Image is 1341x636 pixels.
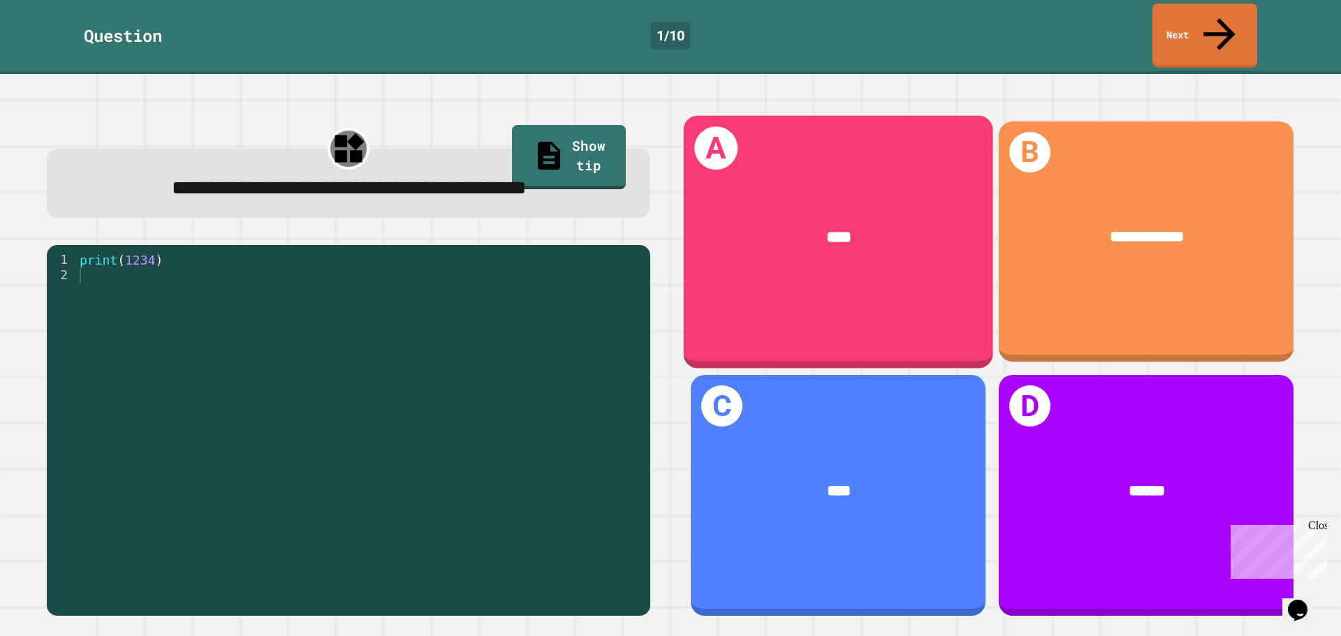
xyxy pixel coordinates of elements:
[84,23,162,48] div: Question
[1009,385,1050,427] h1: D
[1152,3,1257,68] a: Next
[1009,132,1050,173] h1: B
[701,385,742,427] h1: C
[47,252,77,267] div: 1
[6,6,96,89] div: Chat with us now!Close
[1225,519,1327,579] iframe: chat widget
[651,22,690,50] div: 1 / 10
[47,267,77,283] div: 2
[1282,580,1327,622] iframe: chat widget
[512,125,626,189] a: Show tip
[694,126,738,170] h1: A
